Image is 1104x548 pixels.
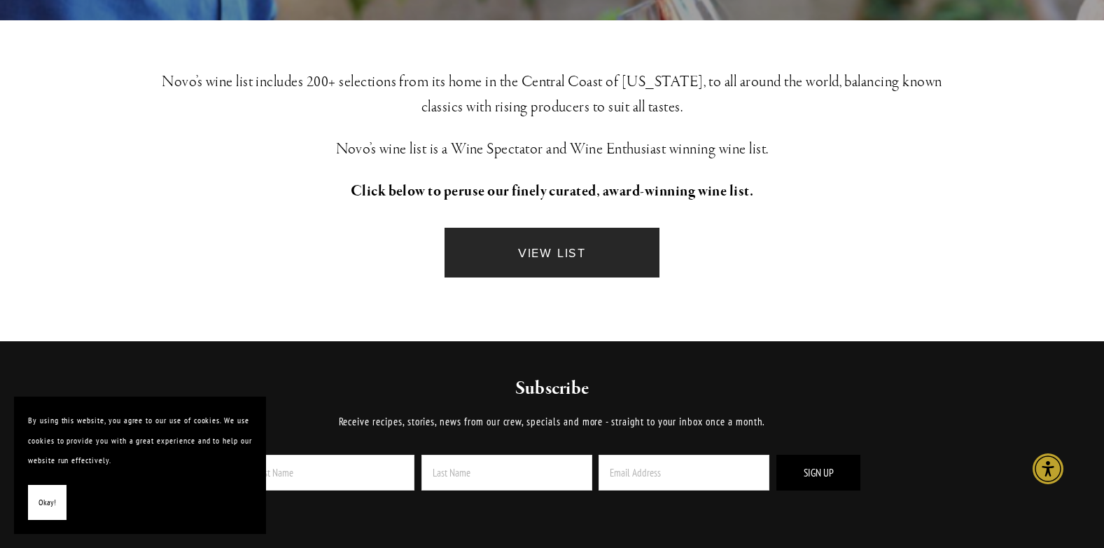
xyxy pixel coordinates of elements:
[445,228,659,278] a: VIEW LIST
[351,181,754,201] strong: Click below to peruse our finely curated, award-winning wine list.
[28,485,67,521] button: Okay!
[244,455,414,491] input: First Name
[205,376,899,402] h2: Subscribe
[421,455,592,491] input: Last Name
[1033,453,1063,484] div: Accessibility Menu
[144,69,960,120] h3: Novo’s wine list includes 200+ selections from its home in the Central Coast of [US_STATE], to al...
[14,397,266,534] section: Cookie banner
[776,455,860,491] button: Sign Up
[39,493,56,513] span: Okay!
[205,413,899,430] p: Receive recipes, stories, news from our crew, specials and more - straight to your inbox once a m...
[28,411,252,471] p: By using this website, you agree to our use of cookies. We use cookies to provide you with a grea...
[144,137,960,162] h3: Novo’s wine list is a Wine Spectator and Wine Enthusiast winning wine list.
[599,455,769,491] input: Email Address
[804,466,834,479] span: Sign Up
